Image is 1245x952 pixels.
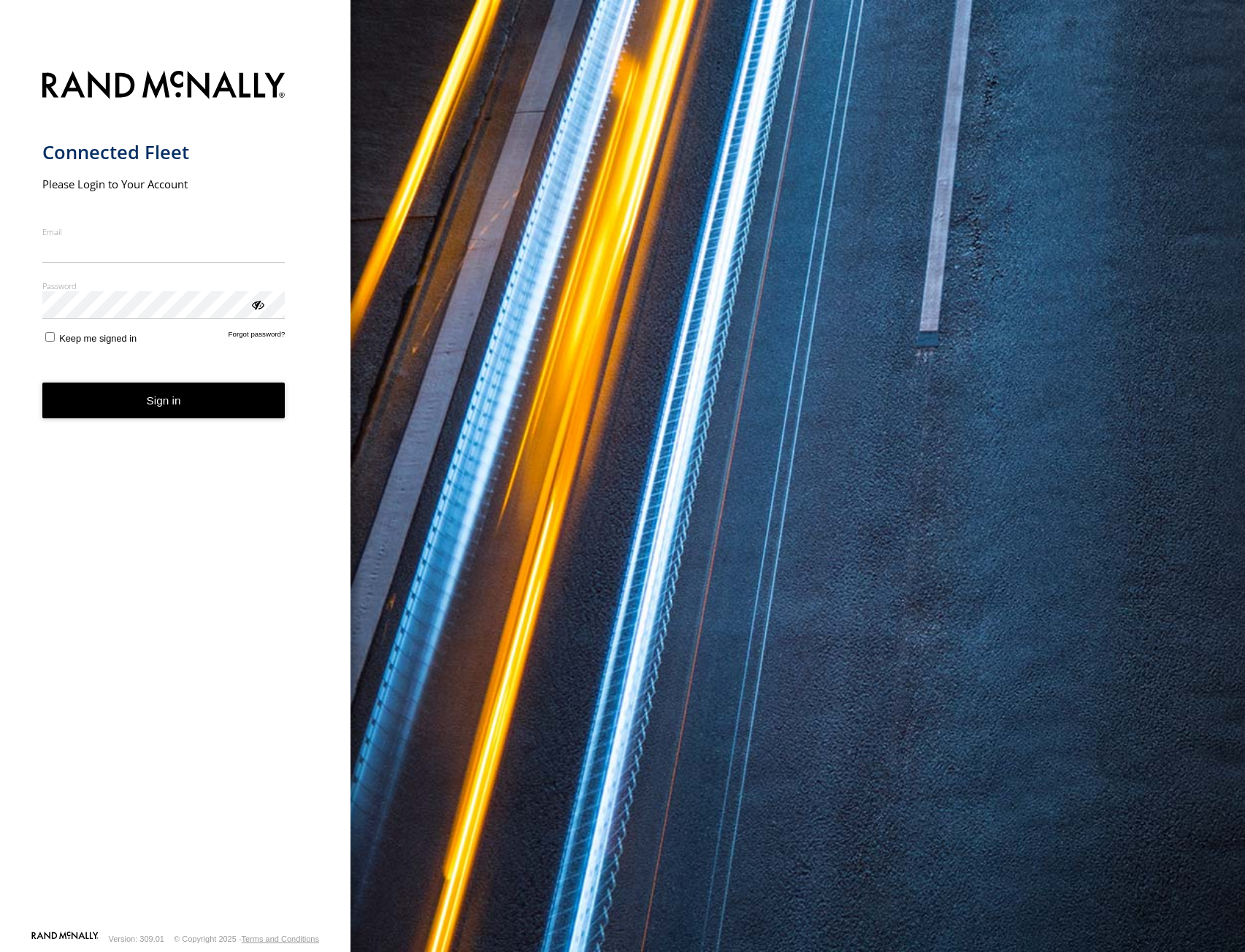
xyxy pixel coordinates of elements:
[59,333,137,344] span: Keep me signed in
[42,68,286,105] img: Rand McNally
[42,226,286,237] label: Email
[174,934,319,943] div: © Copyright 2025 -
[242,934,319,943] a: Terms and Conditions
[42,280,286,291] label: Password
[229,330,286,344] a: Forgot password?
[31,932,99,946] a: Visit our Website
[109,934,164,943] div: Version: 309.01
[250,296,264,311] div: ViewPassword
[42,140,286,164] h1: Connected Fleet
[42,62,309,930] form: main
[42,177,286,191] h2: Please Login to Your Account
[42,383,286,418] button: Sign in
[45,332,55,342] input: Keep me signed in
